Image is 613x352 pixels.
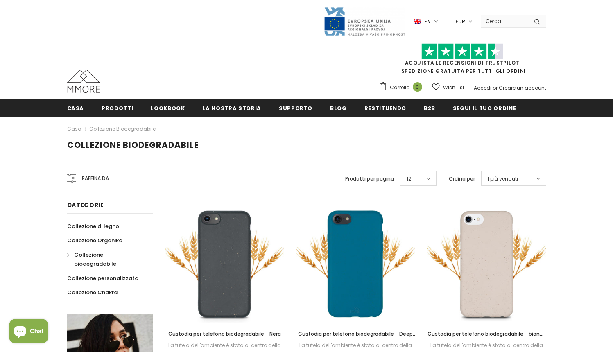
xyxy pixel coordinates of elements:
a: Collezione biodegradabile [89,125,156,132]
a: Restituendo [364,99,406,117]
a: Acquista le recensioni di TrustPilot [405,59,520,66]
a: La nostra storia [203,99,261,117]
label: Ordina per [449,175,475,183]
img: Casi MMORE [67,70,100,93]
img: i-lang-1.png [414,18,421,25]
span: Restituendo [364,104,406,112]
a: Lookbook [151,99,185,117]
span: Categorie [67,201,104,209]
a: Custodia per telefono biodegradabile - Deep Sea Blue [296,329,415,338]
a: Casa [67,99,84,117]
a: Collezione biodegradabile [67,248,144,271]
span: SPEDIZIONE GRATUITA PER TUTTI GLI ORDINI [378,47,546,74]
span: Custodia per telefono biodegradabile - bianco naturale [428,330,546,346]
a: Blog [330,99,347,117]
span: Segui il tuo ordine [453,104,516,112]
a: Prodotti [102,99,133,117]
span: I più venduti [488,175,518,183]
a: supporto [279,99,312,117]
span: Collezione Organika [67,237,122,244]
span: or [493,84,498,91]
a: B2B [424,99,435,117]
span: Raffina da [82,174,109,183]
span: 0 [413,82,422,92]
a: Accedi [474,84,491,91]
span: en [424,18,431,26]
a: Custodia per telefono biodegradabile - Nera [165,329,284,338]
inbox-online-store-chat: Shopify online store chat [7,319,51,345]
span: Collezione biodegradabile [74,251,116,268]
span: Collezione personalizzata [67,274,138,282]
span: Casa [67,104,84,112]
a: Casa [67,124,81,134]
span: Lookbook [151,104,185,112]
a: Javni Razpis [323,18,405,25]
img: Fidati di Pilot Stars [421,43,503,59]
a: Collezione Chakra [67,285,118,300]
span: Collezione Chakra [67,289,118,296]
span: Wish List [443,83,464,92]
span: Collezione di legno [67,222,119,230]
span: Custodia per telefono biodegradabile - Deep Sea Blue [298,330,416,346]
span: Carrello [390,83,409,92]
a: Collezione personalizzata [67,271,138,285]
a: Collezione Organika [67,233,122,248]
span: Blog [330,104,347,112]
a: Wish List [432,80,464,95]
span: Prodotti [102,104,133,112]
span: 12 [407,175,411,183]
label: Prodotti per pagina [345,175,394,183]
a: Collezione di legno [67,219,119,233]
a: Custodia per telefono biodegradabile - bianco naturale [427,329,546,338]
input: Search Site [481,15,528,27]
span: supporto [279,104,312,112]
a: Segui il tuo ordine [453,99,516,117]
a: Creare un account [499,84,546,91]
span: Collezione biodegradabile [67,139,199,151]
span: B2B [424,104,435,112]
span: La nostra storia [203,104,261,112]
img: Javni Razpis [323,7,405,36]
span: Custodia per telefono biodegradabile - Nera [168,330,281,337]
span: EUR [455,18,465,26]
a: Carrello 0 [378,81,426,94]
